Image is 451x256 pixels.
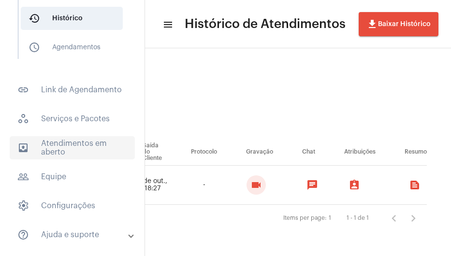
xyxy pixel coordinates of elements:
mat-chip-list: selection [290,175,327,195]
th: Chat [288,139,330,166]
mat-icon: file_download [366,18,378,30]
span: Histórico de Atendimentos [185,16,346,32]
span: Configurações [10,194,135,217]
mat-icon: sidenav icon [17,142,29,154]
mat-icon: sidenav icon [17,229,29,241]
button: Baixar Histórico [359,12,438,36]
mat-chip-list: selection [393,175,427,195]
span: Agendamentos [21,36,123,59]
span: Atendimentos em aberto [10,136,135,159]
th: Atribuições [330,139,390,166]
span: Serviços e Pacotes [10,107,135,130]
mat-icon: sidenav icon [162,19,172,30]
td: 3 de out., 18:27 [128,166,176,205]
mat-icon: sidenav icon [29,42,40,53]
th: Resumo [390,139,427,166]
mat-chip-list: selection [332,175,388,195]
span: Baixar Histórico [366,21,431,28]
th: Gravação [232,139,288,166]
div: Items per page: [283,215,327,221]
button: Próxima página [404,209,423,228]
mat-expansion-panel-header: sidenav iconAjuda e suporte [6,223,145,246]
span: Equipe [10,165,135,188]
mat-icon: videocam [250,179,262,191]
mat-chip-list: selection [234,175,285,195]
span: sidenav icon [17,200,29,212]
mat-icon: sidenav icon [29,13,40,24]
div: 1 [329,215,331,221]
mat-icon: sidenav icon [17,84,29,96]
span: Histórico [21,7,123,30]
button: Página anterior [384,209,404,228]
mat-icon: sidenav icon [17,171,29,183]
mat-icon: chat [306,179,318,191]
mat-panel-title: Ajuda e suporte [17,229,129,241]
span: sidenav icon [17,113,29,125]
th: Saída do Cliente [128,139,176,166]
mat-icon: assignment_ind [349,179,360,191]
span: Link de Agendamento [10,78,135,101]
div: 1 - 1 de 1 [347,215,369,221]
td: - [176,166,232,205]
th: Protocolo [176,139,232,166]
mat-icon: text_snippet_outlined [409,179,421,191]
